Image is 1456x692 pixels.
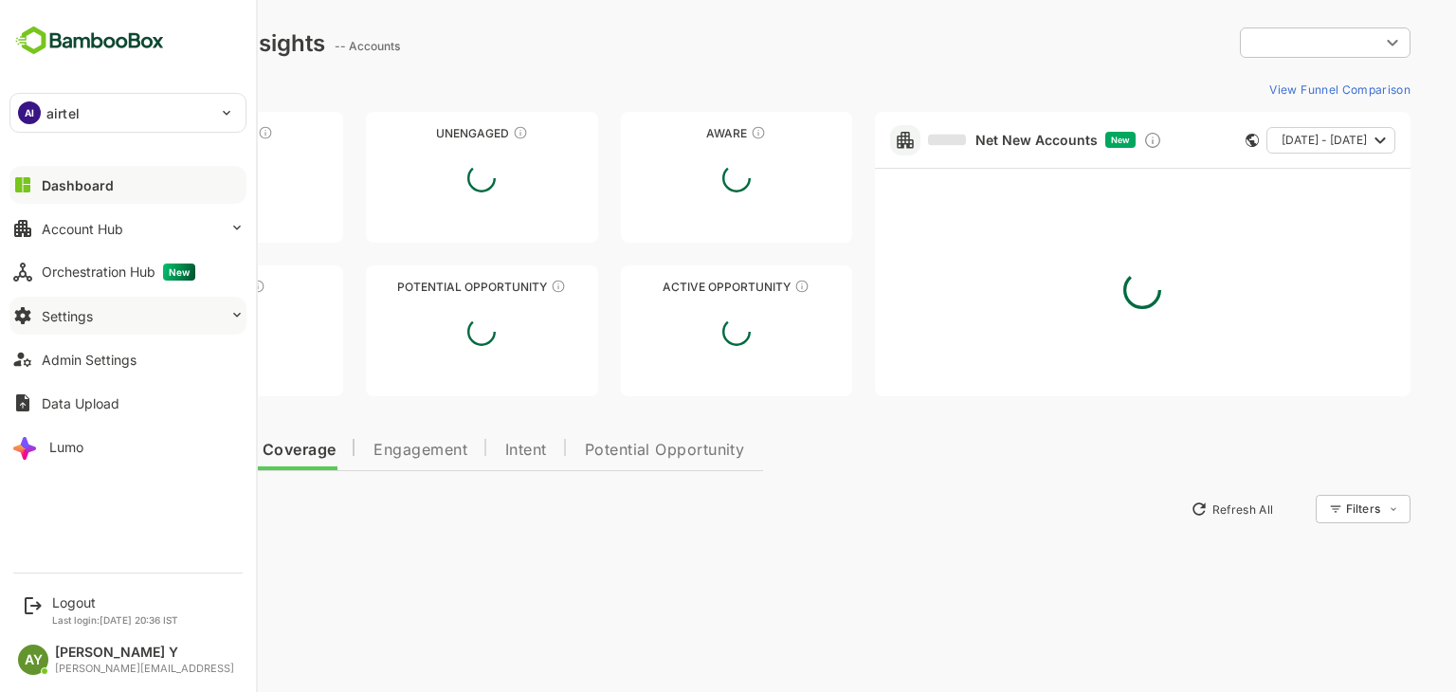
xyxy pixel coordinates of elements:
[1278,492,1344,526] div: Filters
[446,125,462,140] div: These accounts have not shown enough engagement and need nurturing
[191,125,207,140] div: These accounts have not been engaged with for a defined time period
[300,280,531,294] div: Potential Opportunity
[9,253,246,291] button: Orchestration HubNew
[9,428,246,465] button: Lumo
[46,103,80,123] p: airtel
[64,443,269,458] span: Data Quality and Coverage
[300,126,531,140] div: Unengaged
[1200,127,1329,154] button: [DATE] - [DATE]
[42,308,93,324] div: Settings
[55,663,234,675] div: [PERSON_NAME][EMAIL_ADDRESS]
[9,166,246,204] button: Dashboard
[42,352,136,368] div: Admin Settings
[268,39,339,53] ag: -- Accounts
[184,279,199,294] div: These accounts are warm, further nurturing would qualify them to MQAs
[52,614,178,626] p: Last login: [DATE] 20:36 IST
[1045,135,1064,145] span: New
[9,209,246,247] button: Account Hub
[45,126,277,140] div: Unreached
[862,132,1031,149] a: Net New Accounts
[52,594,178,610] div: Logout
[42,264,195,281] div: Orchestration Hub
[684,125,700,140] div: These accounts have just entered the buying cycle and need further nurturing
[10,94,246,132] div: AIairtel
[1179,134,1192,147] div: This card does not support filter and segments
[49,439,83,455] div: Lumo
[9,297,246,335] button: Settings
[163,264,195,281] span: New
[555,280,786,294] div: Active Opportunity
[307,443,401,458] span: Engagement
[1195,74,1344,104] button: View Funnel Comparison
[18,645,48,675] div: AY
[439,443,481,458] span: Intent
[45,29,259,57] div: Dashboard Insights
[45,492,184,526] button: New Insights
[1215,128,1301,153] span: [DATE] - [DATE]
[1280,501,1314,516] div: Filters
[9,23,170,59] img: BambooboxFullLogoMark.5f36c76dfaba33ec1ec1367b70bb1252.svg
[555,126,786,140] div: Aware
[519,443,679,458] span: Potential Opportunity
[9,340,246,378] button: Admin Settings
[484,279,500,294] div: These accounts are MQAs and can be passed on to Inside Sales
[1077,131,1096,150] div: Discover new ICP-fit accounts showing engagement — via intent surges, anonymous website visits, L...
[18,101,41,124] div: AI
[45,280,277,294] div: Engaged
[1116,494,1215,524] button: Refresh All
[42,177,114,193] div: Dashboard
[42,395,119,411] div: Data Upload
[42,221,123,237] div: Account Hub
[9,384,246,422] button: Data Upload
[55,645,234,661] div: [PERSON_NAME] Y
[728,279,743,294] div: These accounts have open opportunities which might be at any of the Sales Stages
[1174,26,1344,60] div: ​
